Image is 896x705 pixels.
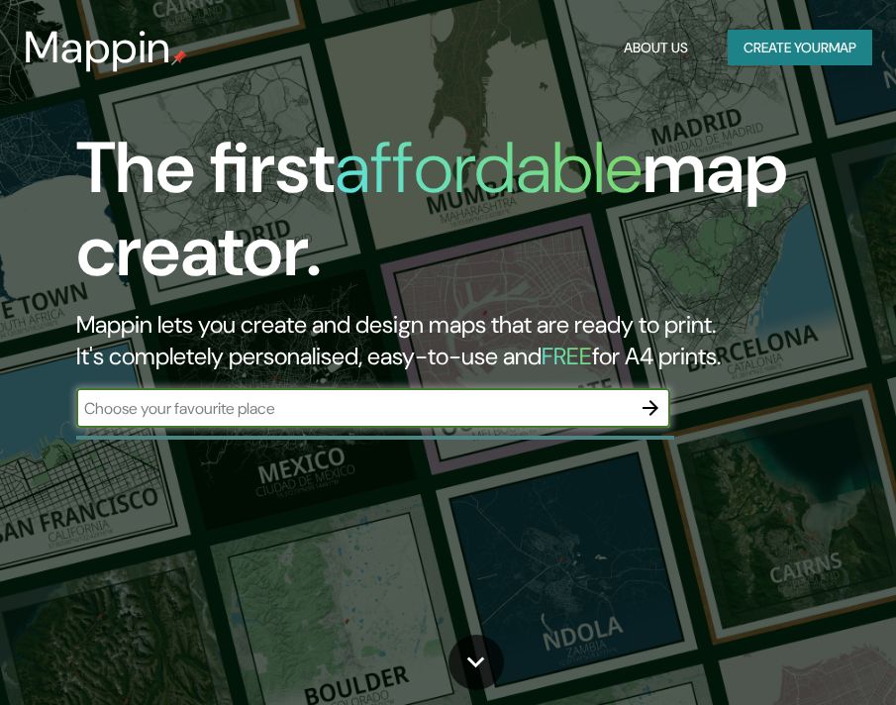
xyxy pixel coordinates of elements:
h5: FREE [542,341,592,371]
h2: Mappin lets you create and design maps that are ready to print. It's completely personalised, eas... [76,309,793,372]
h1: The first map creator. [76,127,793,309]
button: About Us [616,30,696,66]
img: mappin-pin [171,50,187,65]
h1: affordable [335,122,643,214]
button: Create yourmap [728,30,872,66]
input: Choose your favourite place [76,397,631,420]
h3: Mappin [24,22,171,73]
